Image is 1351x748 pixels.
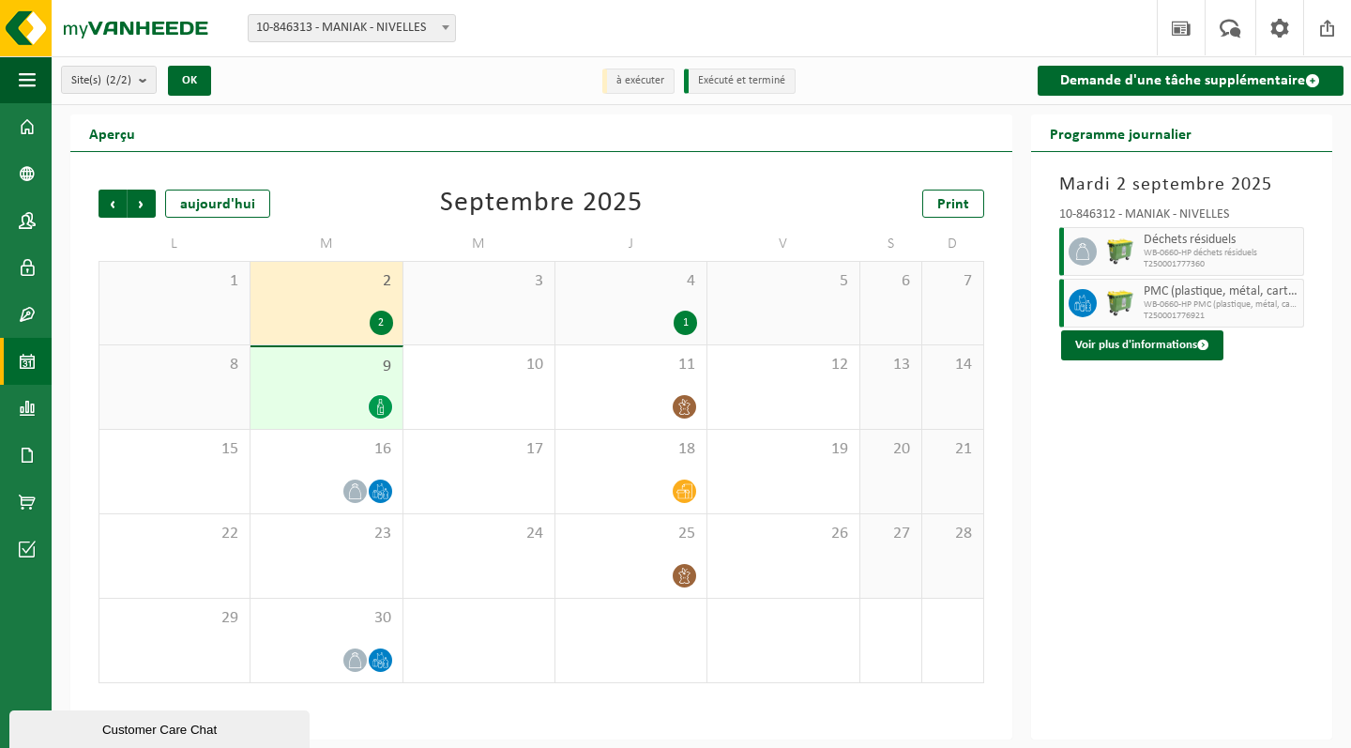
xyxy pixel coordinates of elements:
span: T250001777360 [1144,259,1298,270]
span: 1 [109,271,240,292]
span: 10-846313 - MANIAK - NIVELLES [248,14,456,42]
td: D [922,227,984,261]
span: Print [937,197,969,212]
span: 29 [109,608,240,629]
td: M [250,227,402,261]
span: WB-0660-HP déchets résiduels [1144,248,1298,259]
h2: Programme journalier [1031,114,1210,151]
div: Septembre 2025 [440,190,643,218]
span: 30 [260,608,392,629]
li: à exécuter [602,69,675,94]
span: Précédent [99,190,127,218]
span: 25 [565,524,697,544]
td: L [99,227,250,261]
span: Suivant [128,190,156,218]
span: Déchets résiduels [1144,233,1298,248]
span: 4 [565,271,697,292]
span: 5 [717,271,849,292]
span: 23 [260,524,392,544]
span: 3 [413,271,545,292]
td: S [860,227,922,261]
span: WB-0660-HP PMC (plastique, métal, carton boisson) (industrie [1144,299,1298,311]
span: 13 [870,355,912,375]
span: T250001776921 [1144,311,1298,322]
span: 17 [413,439,545,460]
span: 16 [260,439,392,460]
span: 19 [717,439,849,460]
td: M [403,227,555,261]
span: 9 [260,357,392,377]
span: 8 [109,355,240,375]
iframe: chat widget [9,707,313,748]
button: Voir plus d'informations [1061,330,1223,360]
li: Exécuté et terminé [684,69,796,94]
span: 18 [565,439,697,460]
h2: Aperçu [70,114,154,151]
img: WB-0660-HPE-GN-50 [1106,237,1134,266]
span: 10-846313 - MANIAK - NIVELLES [249,15,455,41]
span: 24 [413,524,545,544]
a: Print [922,190,984,218]
span: 2 [260,271,392,292]
span: 12 [717,355,849,375]
div: 10-846312 - MANIAK - NIVELLES [1059,208,1304,227]
h3: Mardi 2 septembre 2025 [1059,171,1304,199]
div: aujourd'hui [165,190,270,218]
span: 15 [109,439,240,460]
td: V [707,227,859,261]
span: 21 [932,439,974,460]
td: J [555,227,707,261]
span: 28 [932,524,974,544]
a: Demande d'une tâche supplémentaire [1038,66,1343,96]
span: 7 [932,271,974,292]
span: 10 [413,355,545,375]
span: 22 [109,524,240,544]
span: PMC (plastique, métal, carton boisson) (industriel) [1144,284,1298,299]
button: Site(s)(2/2) [61,66,157,94]
span: 6 [870,271,912,292]
span: 20 [870,439,912,460]
span: Site(s) [71,67,131,95]
count: (2/2) [106,74,131,86]
div: 1 [674,311,697,335]
span: 11 [565,355,697,375]
span: 26 [717,524,849,544]
img: WB-0660-HPE-GN-50 [1106,289,1134,317]
span: 14 [932,355,974,375]
div: 2 [370,311,393,335]
span: 27 [870,524,912,544]
button: OK [168,66,211,96]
